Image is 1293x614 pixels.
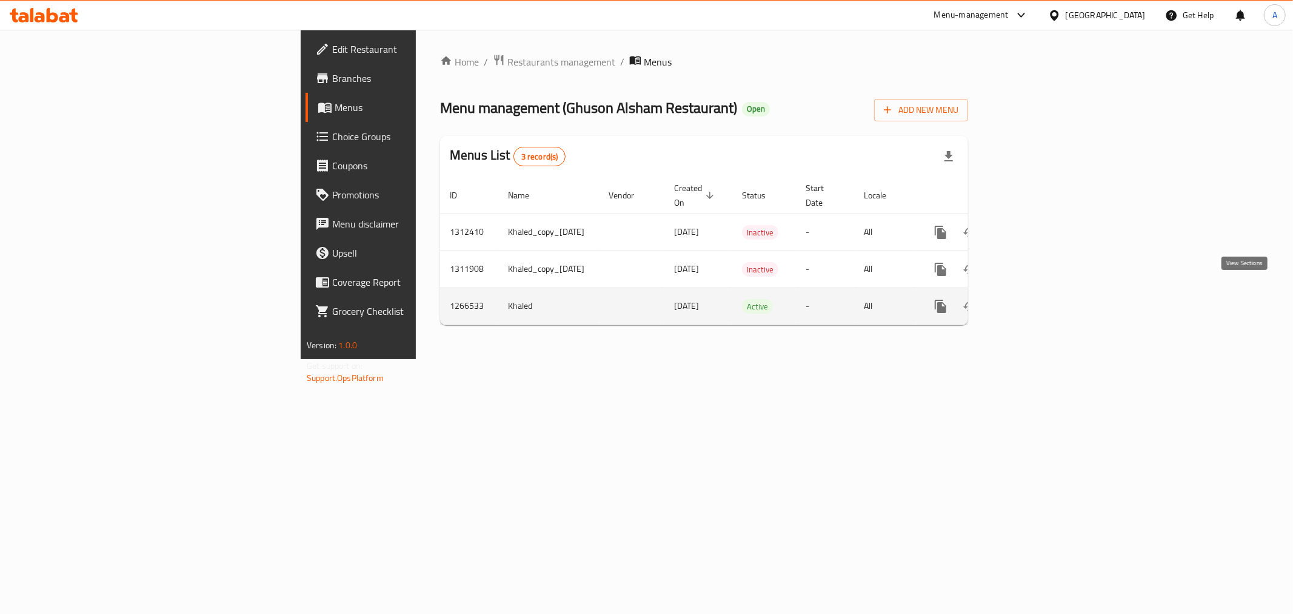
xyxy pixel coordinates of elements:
nav: breadcrumb [440,54,968,70]
button: more [926,218,955,247]
span: Grocery Checklist [332,304,507,319]
a: Promotions [306,180,516,209]
li: / [620,55,624,69]
td: All [854,288,917,325]
span: Edit Restaurant [332,42,507,56]
span: [DATE] [674,298,699,314]
span: Get support on: [307,358,363,374]
div: Open [742,102,770,116]
span: Open [742,104,770,114]
a: Edit Restaurant [306,35,516,64]
span: Upsell [332,246,507,260]
span: [DATE] [674,261,699,277]
span: Menus [644,55,672,69]
button: Add New Menu [874,99,968,121]
span: 3 record(s) [514,151,566,163]
span: Coupons [332,158,507,173]
a: Menus [306,93,516,122]
a: Support.OpsPlatform [307,370,384,386]
span: Start Date [806,181,840,210]
span: Menu management ( Ghuson Alsham Restaurant ) [440,94,737,121]
h2: Menus List [450,146,566,166]
a: Coupons [306,151,516,180]
span: ID [450,188,473,203]
td: - [796,214,854,251]
a: Menu disclaimer [306,209,516,238]
span: 1.0.0 [338,337,357,353]
div: Inactive [742,225,778,240]
button: more [926,292,955,321]
span: Version: [307,337,336,353]
td: - [796,251,854,288]
td: All [854,214,917,251]
button: Change Status [955,292,984,321]
span: Status [742,188,781,203]
span: Menu disclaimer [332,217,507,231]
span: Active [742,300,773,314]
div: Menu-management [934,8,1009,22]
td: Khaled_copy_[DATE] [498,251,599,288]
button: Change Status [955,218,984,247]
span: Vendor [609,188,650,203]
a: Coverage Report [306,268,516,297]
button: more [926,255,955,284]
span: Restaurants management [507,55,615,69]
a: Grocery Checklist [306,297,516,326]
a: Branches [306,64,516,93]
div: [GEOGRAPHIC_DATA] [1066,8,1146,22]
span: A [1272,8,1277,22]
a: Choice Groups [306,122,516,151]
div: Export file [934,142,963,171]
span: Created On [674,181,718,210]
span: Locale [864,188,902,203]
span: Inactive [742,263,778,277]
table: enhanced table [440,177,1052,325]
div: Active [742,299,773,314]
span: Menus [335,100,507,115]
th: Actions [917,177,1052,214]
a: Restaurants management [493,54,615,70]
span: Coverage Report [332,275,507,289]
span: Inactive [742,226,778,240]
span: [DATE] [674,224,699,240]
td: Khaled [498,288,599,325]
span: Promotions [332,187,507,202]
td: All [854,251,917,288]
span: Name [508,188,545,203]
span: Add New Menu [884,103,958,118]
td: Khaled_copy_[DATE] [498,214,599,251]
div: Inactive [742,262,778,277]
td: - [796,288,854,325]
a: Upsell [306,238,516,268]
span: Branches [332,71,507,86]
div: Total records count [513,147,566,166]
button: Change Status [955,255,984,284]
span: Choice Groups [332,129,507,144]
